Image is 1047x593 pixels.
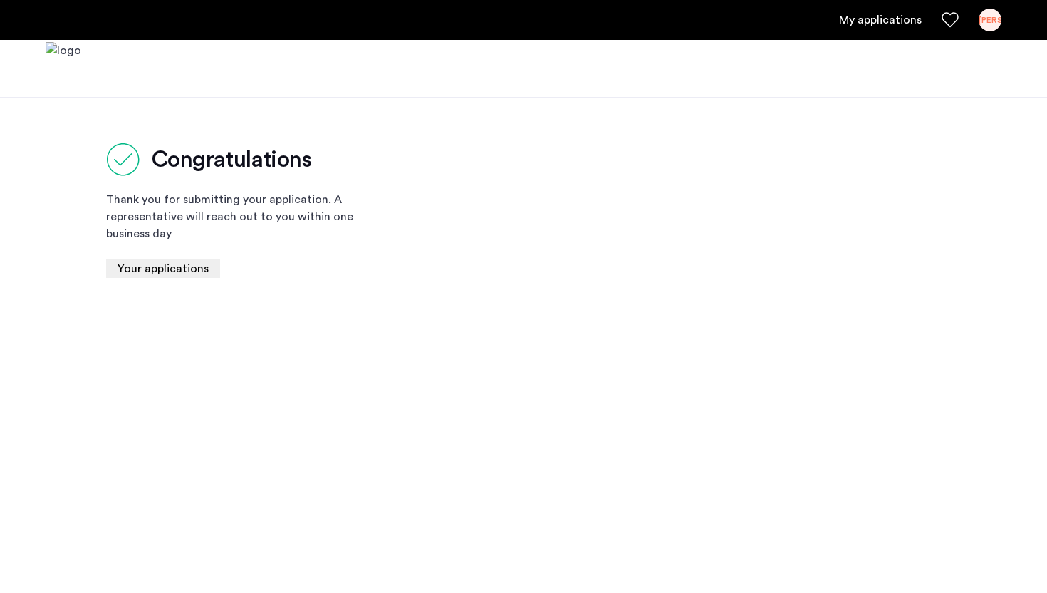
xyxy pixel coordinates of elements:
[46,42,81,96] a: Cazamio logo
[46,42,81,96] img: logo
[152,145,311,174] h2: Congratulations
[106,191,377,242] div: Thank you for submitting your application. A representative will reach out to you within one busi...
[118,260,209,277] span: Your applications
[106,259,220,278] button: button
[942,11,959,29] a: Favorites
[106,263,220,274] cazamio-button: Go to application
[839,11,922,29] a: My application
[979,9,1001,31] div: [PERSON_NAME]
